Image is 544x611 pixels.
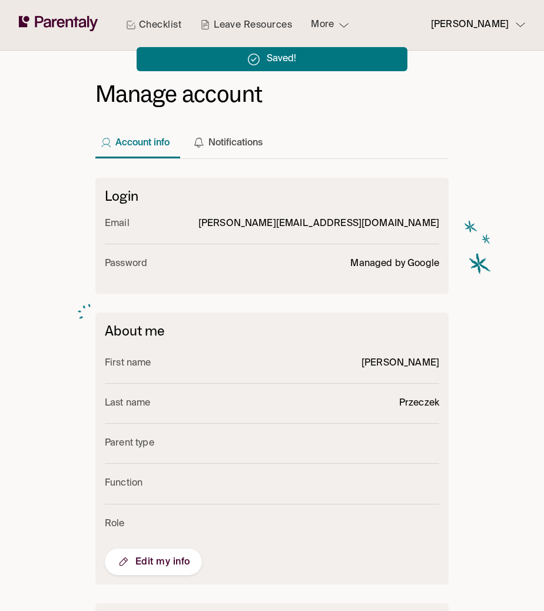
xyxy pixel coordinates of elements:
p: Last name [105,396,150,411]
h2: Login [105,187,439,204]
p: Role [105,516,125,532]
button: Notifications [188,116,272,158]
p: Managed by Google [350,256,439,272]
p: Function [105,476,142,492]
p: [PERSON_NAME] [361,356,439,371]
button: Edit my info [105,549,202,575]
p: Parent type [105,436,154,451]
p: First name [105,356,151,371]
span: Edit my info [117,554,190,569]
p: Email [105,216,130,232]
button: Account info [95,116,179,158]
p: Przeczek [399,396,439,411]
h1: Manage account [95,80,449,109]
div: Saved! [267,47,297,71]
p: Password [105,256,147,272]
h6: About me [105,322,439,339]
p: [PERSON_NAME][EMAIL_ADDRESS][DOMAIN_NAME] [198,216,439,232]
p: [PERSON_NAME] [431,17,509,33]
